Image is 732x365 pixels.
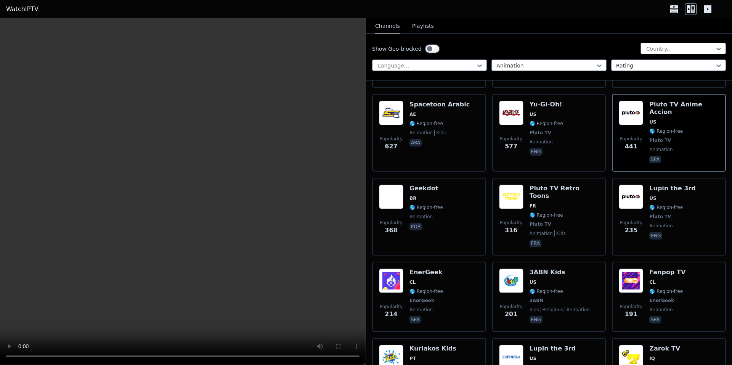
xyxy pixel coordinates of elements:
[649,195,656,201] span: US
[385,142,397,151] span: 627
[409,130,433,136] span: animation
[619,101,643,125] img: Pluto TV Anime Accion
[505,310,517,319] span: 201
[500,220,523,226] span: Popularity
[649,156,661,163] p: spa
[530,279,536,285] span: US
[409,316,421,323] p: spa
[409,269,443,276] h6: EnerGeek
[649,297,674,304] span: EnerGeek
[409,223,422,230] p: por
[409,214,433,220] span: animation
[409,307,433,313] span: animation
[505,226,517,235] span: 316
[409,195,416,201] span: BR
[6,5,39,14] a: WatchIPTV
[530,185,599,200] h6: Pluto TV Retro Toons
[530,130,551,136] span: Pluto TV
[649,119,656,125] span: US
[530,307,539,313] span: kids
[409,355,416,362] span: PT
[530,230,553,236] span: animation
[380,136,403,142] span: Popularity
[412,19,434,34] button: Playlists
[409,111,416,117] span: AE
[530,121,563,127] span: 🌎 Region-free
[409,185,443,192] h6: Geekdot
[649,232,662,240] p: eng
[409,297,434,304] span: EnerGeek
[500,304,523,310] span: Popularity
[409,345,470,352] h6: Kuriakos Kids
[530,148,543,156] p: eng
[619,185,643,209] img: Lupin the 3rd
[499,269,523,293] img: 3ABN Kids
[530,212,563,218] span: 🌎 Region-free
[385,310,397,319] span: 214
[505,142,517,151] span: 577
[649,288,683,294] span: 🌎 Region-free
[409,139,422,146] p: ara
[649,204,683,211] span: 🌎 Region-free
[409,279,416,285] span: CL
[530,269,590,276] h6: 3ABN Kids
[530,240,541,247] p: fra
[379,185,403,209] img: Geekdot
[409,121,443,127] span: 🌎 Region-free
[649,279,655,285] span: CL
[620,304,642,310] span: Popularity
[499,101,523,125] img: Yu-Gi-Oh!
[379,269,403,293] img: EnerGeek
[649,307,673,313] span: animation
[530,139,553,145] span: animation
[649,101,719,116] h6: Pluto TV Anime Accion
[620,136,642,142] span: Popularity
[530,111,536,117] span: US
[554,230,566,236] span: kids
[649,185,695,192] h6: Lupin the 3rd
[379,101,403,125] img: Spacetoon Arabic
[625,226,637,235] span: 235
[649,316,661,323] p: spa
[530,203,536,209] span: FR
[541,307,563,313] span: religious
[625,142,637,151] span: 441
[530,101,563,108] h6: Yu-Gi-Oh!
[409,204,443,211] span: 🌎 Region-free
[380,220,403,226] span: Popularity
[530,221,551,227] span: Pluto TV
[649,128,683,134] span: 🌎 Region-free
[530,288,563,294] span: 🌎 Region-free
[649,137,671,143] span: Pluto TV
[530,355,536,362] span: US
[565,307,590,313] span: animation
[649,355,655,362] span: IQ
[649,223,673,229] span: animation
[385,226,397,235] span: 368
[649,269,685,276] h6: Fanpop TV
[372,45,422,53] label: Show Geo-blocked
[530,316,543,323] p: eng
[530,297,544,304] span: 3ABN
[649,345,719,352] h6: Zarok TV
[499,185,523,209] img: Pluto TV Retro Toons
[434,130,446,136] span: kids
[500,136,523,142] span: Popularity
[619,269,643,293] img: Fanpop TV
[380,304,403,310] span: Popularity
[530,345,576,352] h6: Lupin the 3rd
[649,146,673,153] span: animation
[409,288,443,294] span: 🌎 Region-free
[625,310,637,319] span: 191
[620,220,642,226] span: Popularity
[375,19,400,34] button: Channels
[649,214,671,220] span: Pluto TV
[409,101,470,108] h6: Spacetoon Arabic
